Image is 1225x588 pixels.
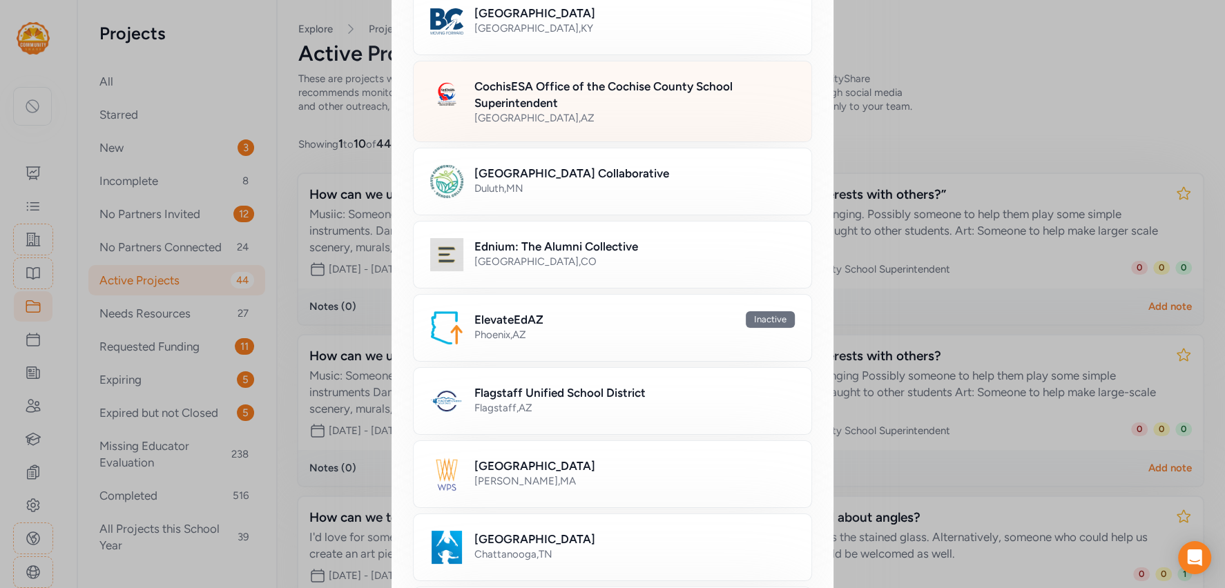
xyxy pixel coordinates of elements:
h2: [GEOGRAPHIC_DATA] [474,5,595,21]
h2: Ednium: The Alumni Collective [474,238,638,255]
div: Flagstaff , AZ [474,401,795,415]
div: [GEOGRAPHIC_DATA] , KY [474,21,795,35]
img: Logo [430,5,463,38]
div: [GEOGRAPHIC_DATA] , CO [474,255,795,268]
div: [PERSON_NAME] , MA [474,474,795,488]
div: Open Intercom Messenger [1178,541,1211,574]
img: Logo [430,458,463,491]
h2: [GEOGRAPHIC_DATA] [474,458,595,474]
img: Logo [430,238,463,271]
img: Logo [430,531,463,564]
img: Logo [430,311,463,344]
h2: CochisESA Office of the Cochise County School Superintendent [474,78,795,111]
img: Logo [430,165,463,198]
img: Logo [430,78,463,111]
h2: [GEOGRAPHIC_DATA] [474,531,595,547]
h2: [GEOGRAPHIC_DATA] Collaborative [474,165,669,182]
div: Duluth , MN [474,182,795,195]
div: [GEOGRAPHIC_DATA] , AZ [474,111,795,125]
div: Inactive [746,311,795,328]
h2: Flagstaff Unified School District [474,384,646,401]
div: Chattanooga , TN [474,547,795,561]
div: Phoenix , AZ [474,328,795,342]
img: Logo [430,384,463,418]
h2: ElevateEdAZ [474,311,543,328]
